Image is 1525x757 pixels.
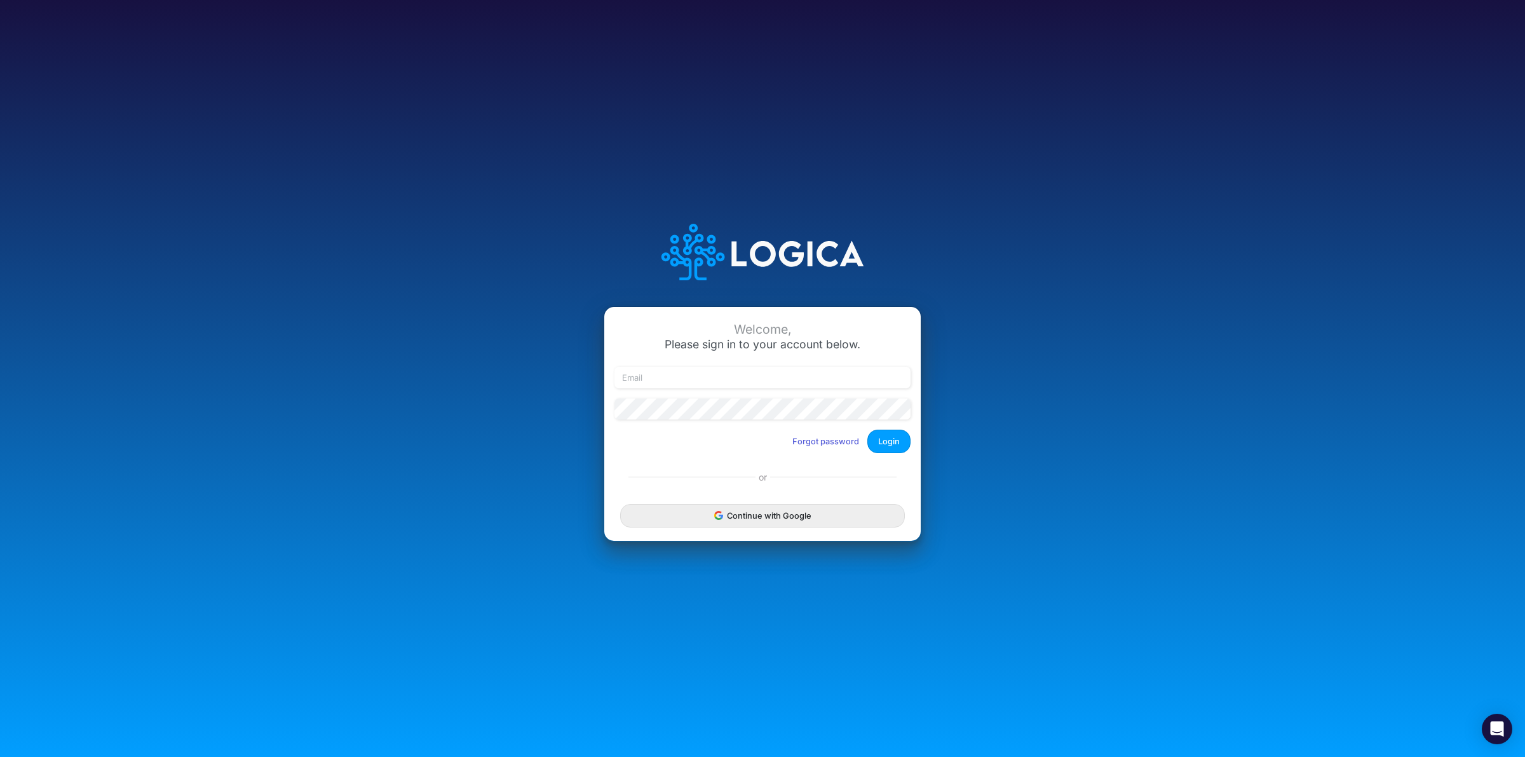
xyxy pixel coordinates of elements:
button: Login [867,430,911,453]
span: Please sign in to your account below. [665,338,860,351]
input: Email [614,367,911,388]
button: Forgot password [784,431,867,452]
div: Welcome, [614,322,911,337]
div: Open Intercom Messenger [1482,714,1512,744]
button: Continue with Google [620,504,905,528]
